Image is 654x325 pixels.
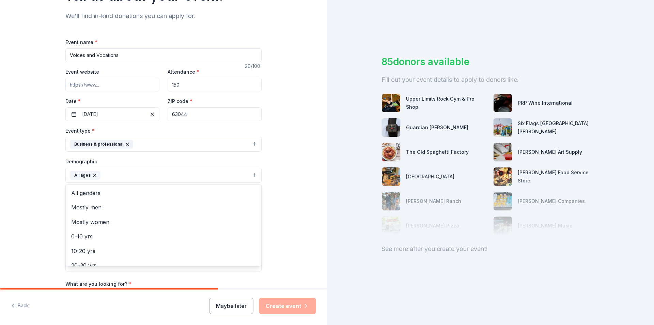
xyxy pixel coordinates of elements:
span: Mostly women [71,218,256,226]
span: 20-30 yrs [71,261,256,270]
span: 0-10 yrs [71,232,256,241]
span: All genders [71,189,256,197]
div: All ages [65,184,262,266]
button: All ages [65,168,262,183]
span: Mostly men [71,203,256,212]
span: 10-20 yrs [71,247,256,255]
div: All ages [70,171,100,180]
